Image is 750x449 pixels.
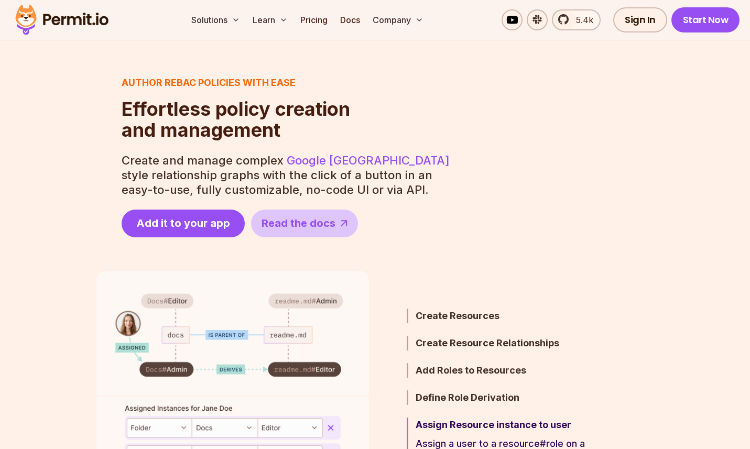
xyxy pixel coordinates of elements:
[613,7,667,32] a: Sign In
[407,336,599,351] button: Create Resource Relationships
[122,210,245,237] a: Add it to your app
[416,363,599,378] h3: Add Roles to Resources
[552,9,601,30] a: 5.4k
[296,9,332,30] a: Pricing
[336,9,364,30] a: Docs
[251,210,358,237] a: Read the docs
[136,216,230,231] span: Add it to your app
[368,9,428,30] button: Company
[416,336,599,351] h3: Create Resource Relationships
[671,7,740,32] a: Start Now
[122,98,350,140] h2: and management
[10,2,113,38] img: Permit logo
[287,154,450,167] a: Google [GEOGRAPHIC_DATA]
[262,216,335,231] span: Read the docs
[248,9,292,30] button: Learn
[122,75,350,90] h3: Author ReBAC policies with ease
[416,390,599,405] h3: Define Role Derivation
[416,418,599,432] h3: Assign Resource instance to user
[187,9,244,30] button: Solutions
[407,390,599,405] button: Define Role Derivation
[122,98,350,119] span: Effortless policy creation
[122,153,452,197] p: Create and manage complex style relationship graphs with the click of a button in an easy-to-use,...
[570,14,593,26] span: 5.4k
[407,363,599,378] button: Add Roles to Resources
[416,309,599,323] h3: Create Resources
[407,309,599,323] button: Create Resources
